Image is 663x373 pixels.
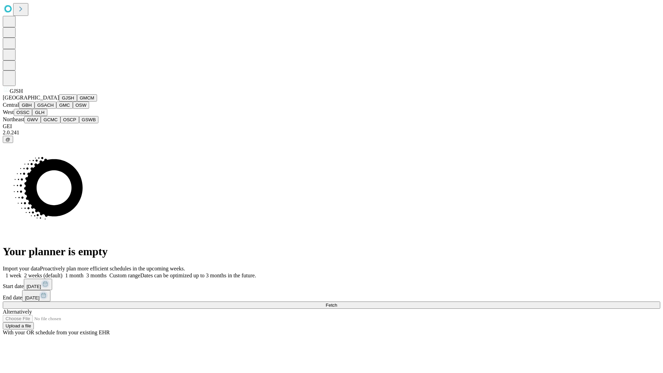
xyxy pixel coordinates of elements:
[65,272,84,278] span: 1 month
[6,137,10,142] span: @
[3,95,59,101] span: [GEOGRAPHIC_DATA]
[3,290,660,302] div: End date
[24,272,63,278] span: 2 weeks (default)
[326,303,337,308] span: Fetch
[3,116,24,122] span: Northeast
[3,130,660,136] div: 2.0.241
[3,322,34,329] button: Upload a file
[77,94,97,102] button: GMCM
[60,116,79,123] button: OSCP
[41,116,60,123] button: GCMC
[14,109,32,116] button: OSSC
[79,116,99,123] button: GSWB
[3,266,40,271] span: Import your data
[24,116,41,123] button: GWV
[25,295,39,300] span: [DATE]
[27,284,41,289] span: [DATE]
[32,109,47,116] button: GLH
[10,88,23,94] span: GJSH
[56,102,73,109] button: GMC
[19,102,35,109] button: GBH
[140,272,256,278] span: Dates can be optimized up to 3 months in the future.
[3,109,14,115] span: West
[3,279,660,290] div: Start date
[3,136,13,143] button: @
[22,290,50,302] button: [DATE]
[24,279,52,290] button: [DATE]
[6,272,21,278] span: 1 week
[3,309,32,315] span: Alternatively
[109,272,140,278] span: Custom range
[40,266,185,271] span: Proactively plan more efficient schedules in the upcoming weeks.
[3,302,660,309] button: Fetch
[3,245,660,258] h1: Your planner is empty
[3,102,19,108] span: Central
[3,123,660,130] div: GEI
[3,329,110,335] span: With your OR schedule from your existing EHR
[59,94,77,102] button: GJSH
[86,272,107,278] span: 3 months
[73,102,89,109] button: OSW
[35,102,56,109] button: GSACH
